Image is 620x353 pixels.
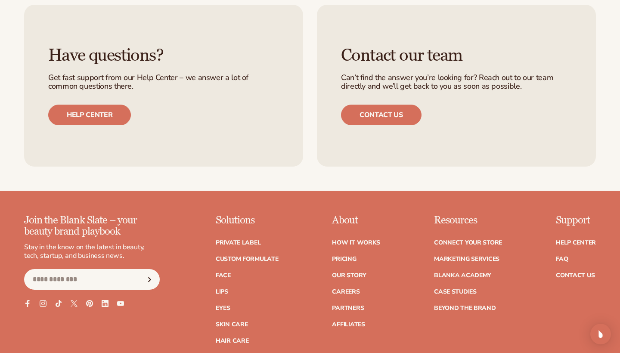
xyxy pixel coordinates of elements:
[216,305,230,311] a: Eyes
[590,324,611,344] div: Open Intercom Messenger
[434,256,499,262] a: Marketing services
[216,322,248,328] a: Skin Care
[556,256,568,262] a: FAQ
[434,272,491,279] a: Blanka Academy
[216,240,260,246] a: Private label
[434,240,502,246] a: Connect your store
[48,46,279,65] h3: Have questions?
[556,272,595,279] a: Contact Us
[434,215,502,226] p: Resources
[24,243,160,261] p: Stay in the know on the latest in beauty, tech, startup, and business news.
[434,305,496,311] a: Beyond the brand
[216,215,279,226] p: Solutions
[332,256,356,262] a: Pricing
[332,240,380,246] a: How It Works
[24,215,160,238] p: Join the Blank Slate – your beauty brand playbook
[556,215,596,226] p: Support
[341,105,422,125] a: Contact us
[48,105,131,125] a: Help center
[341,74,572,91] p: Can’t find the answer you’re looking for? Reach out to our team directly and we’ll get back to yo...
[216,338,248,344] a: Hair Care
[216,256,279,262] a: Custom formulate
[216,289,228,295] a: Lips
[332,272,366,279] a: Our Story
[332,322,365,328] a: Affiliates
[332,305,364,311] a: Partners
[332,289,360,295] a: Careers
[341,46,572,65] h3: Contact our team
[556,240,596,246] a: Help Center
[140,269,159,290] button: Subscribe
[48,74,279,91] p: Get fast support from our Help Center – we answer a lot of common questions there.
[332,215,380,226] p: About
[216,272,231,279] a: Face
[434,289,477,295] a: Case Studies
